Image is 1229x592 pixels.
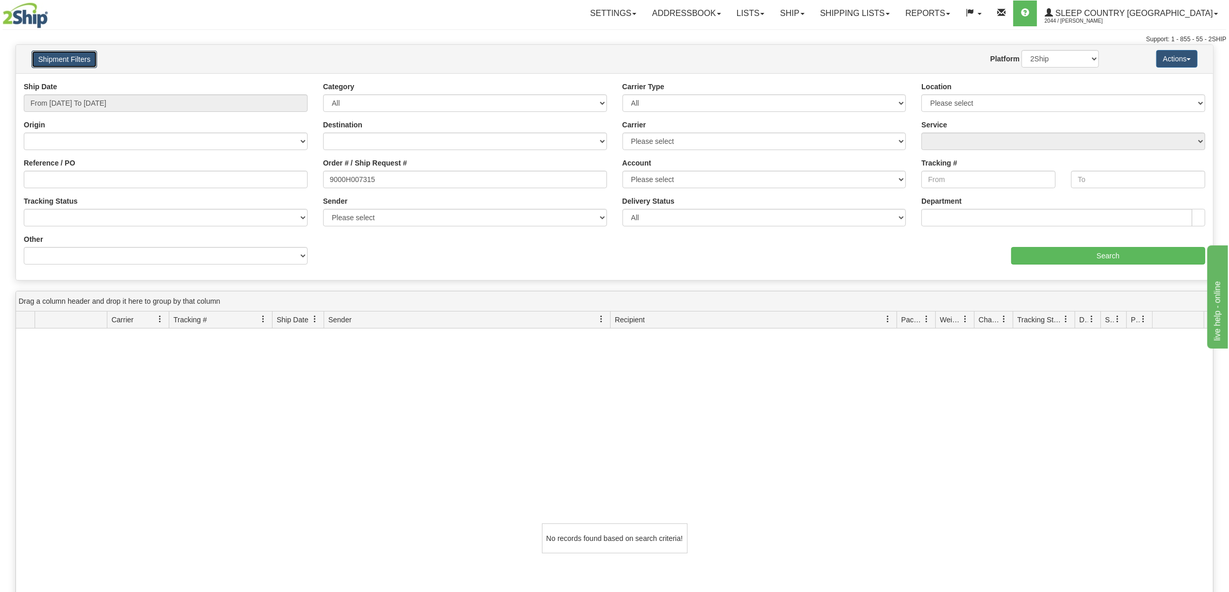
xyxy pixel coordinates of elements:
a: Addressbook [644,1,729,26]
span: Pickup Status [1131,315,1140,325]
span: Carrier [111,315,134,325]
label: Tracking Status [24,196,77,206]
a: Settings [582,1,644,26]
a: Ship Date filter column settings [306,310,324,328]
span: Delivery Status [1079,315,1088,325]
div: No records found based on search criteria! [542,523,688,553]
label: Reference / PO [24,158,75,168]
a: Sender filter column settings [593,310,610,328]
a: Packages filter column settings [918,310,935,328]
span: Sender [328,315,352,325]
label: Category [323,81,355,92]
label: Sender [323,196,347,206]
a: Pickup Status filter column settings [1135,310,1152,328]
a: Lists [729,1,772,26]
span: Sleep Country [GEOGRAPHIC_DATA] [1053,9,1213,18]
button: Actions [1156,50,1198,68]
div: live help - online [8,6,95,19]
a: Shipping lists [812,1,898,26]
span: Tracking Status [1017,315,1062,325]
img: logo2044.jpg [3,3,48,28]
a: Shipment Issues filter column settings [1109,310,1126,328]
input: To [1071,171,1205,188]
a: Recipient filter column settings [879,310,897,328]
div: Support: 1 - 855 - 55 - 2SHIP [3,35,1226,44]
label: Carrier Type [623,81,664,92]
span: Ship Date [277,315,308,325]
label: Service [921,120,947,130]
a: Charge filter column settings [995,310,1013,328]
input: Search [1011,247,1206,265]
label: Department [921,196,962,206]
span: 2044 / [PERSON_NAME] [1045,16,1122,26]
a: Weight filter column settings [956,310,974,328]
iframe: chat widget [1205,243,1228,349]
label: Platform [991,54,1020,64]
a: Sleep Country [GEOGRAPHIC_DATA] 2044 / [PERSON_NAME] [1037,1,1226,26]
label: Order # / Ship Request # [323,158,407,168]
span: Recipient [615,315,645,325]
span: Charge [979,315,1000,325]
span: Tracking # [173,315,207,325]
label: Carrier [623,120,646,130]
a: Tracking Status filter column settings [1057,310,1075,328]
label: Destination [323,120,362,130]
label: Other [24,234,43,244]
label: Tracking # [921,158,957,168]
a: Delivery Status filter column settings [1083,310,1100,328]
a: Ship [772,1,812,26]
a: Tracking # filter column settings [254,310,272,328]
label: Ship Date [24,81,57,92]
label: Origin [24,120,45,130]
a: Reports [898,1,958,26]
label: Location [921,81,951,92]
button: Shipment Filters [31,51,97,68]
div: grid grouping header [16,291,1213,311]
a: Carrier filter column settings [151,310,169,328]
label: Account [623,158,651,168]
input: From [921,171,1056,188]
span: Shipment Issues [1105,315,1114,325]
span: Weight [940,315,962,325]
label: Delivery Status [623,196,675,206]
span: Packages [901,315,923,325]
